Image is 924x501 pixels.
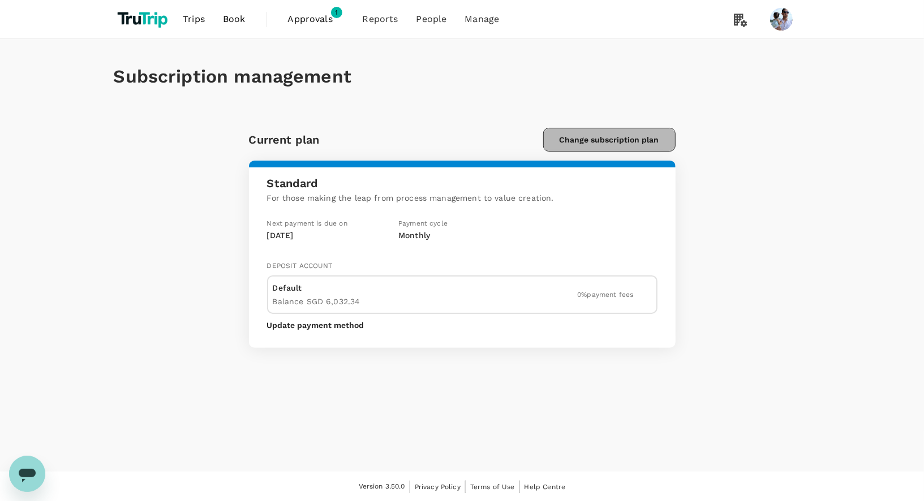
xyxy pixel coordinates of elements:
h6: Standard [267,174,657,192]
p: Deposit account [267,261,657,271]
p: For those making the leap from process management to value creation. [267,192,657,204]
span: 1 [331,7,342,18]
span: People [416,12,447,26]
iframe: Button to launch messaging window [9,456,45,492]
span: Terms of Use [470,483,515,491]
button: Update payment method [267,321,364,330]
p: [DATE] [267,230,394,241]
p: Balance SGD 6,032.34 [273,295,360,308]
a: Help Centre [525,481,566,493]
button: Change subscription plan [543,128,676,152]
p: 0 % payment fees [577,290,633,300]
a: Terms of Use [470,481,515,493]
span: Approvals [288,12,345,26]
span: Version 3.50.0 [359,481,405,493]
span: Help Centre [525,483,566,491]
p: Default [273,281,360,295]
span: Payment cycle [398,219,448,227]
span: Reports [363,12,398,26]
h6: Current plan [249,131,320,149]
span: Trips [183,12,205,26]
img: TruTrip logo [114,7,174,32]
a: Privacy Policy [415,481,461,493]
img: Sani Gouw [770,8,793,31]
span: Book [223,12,246,26]
span: Manage [465,12,499,26]
span: Privacy Policy [415,483,461,491]
p: Monthly [398,230,526,241]
h1: Subscription management [114,66,811,87]
span: Next payment is due on [267,219,347,227]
